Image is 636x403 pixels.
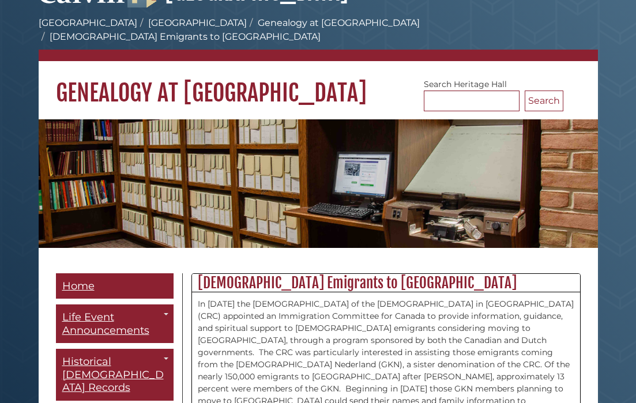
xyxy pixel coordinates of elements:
[62,280,95,292] span: Home
[62,311,149,337] span: Life Event Announcements
[258,17,420,28] a: Genealogy at [GEOGRAPHIC_DATA]
[56,273,174,299] a: Home
[56,304,174,343] a: Life Event Announcements
[192,274,580,292] h2: [DEMOGRAPHIC_DATA] Emigrants to [GEOGRAPHIC_DATA]
[39,16,598,61] nav: breadcrumb
[39,61,598,107] h1: Genealogy at [GEOGRAPHIC_DATA]
[56,349,174,401] a: Historical [DEMOGRAPHIC_DATA] Records
[39,30,321,44] li: [DEMOGRAPHIC_DATA] Emigrants to [GEOGRAPHIC_DATA]
[62,355,164,394] span: Historical [DEMOGRAPHIC_DATA] Records
[525,91,563,111] button: Search
[39,17,137,28] a: [GEOGRAPHIC_DATA]
[148,17,247,28] a: [GEOGRAPHIC_DATA]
